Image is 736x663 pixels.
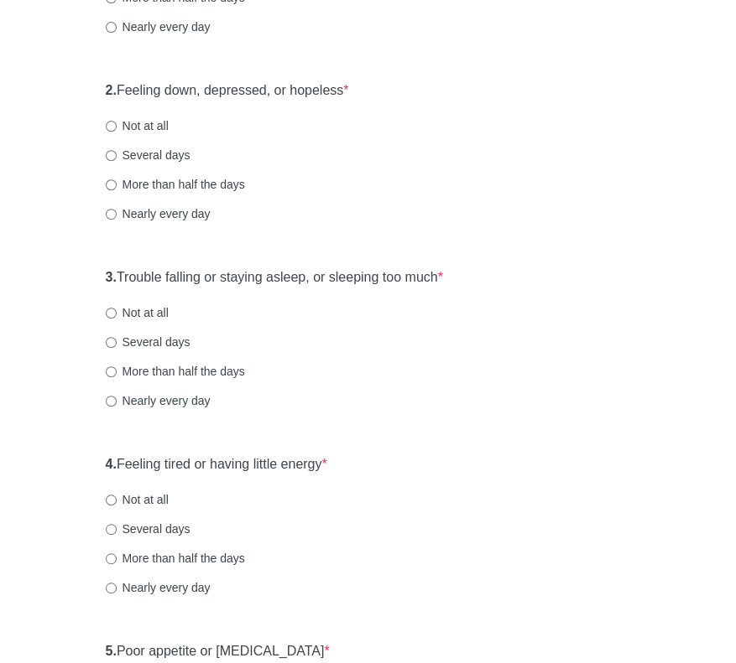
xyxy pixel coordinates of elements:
label: Feeling down, depressed, or hopeless [106,81,349,101]
input: Nearly every day [106,396,117,407]
label: Nearly every day [106,392,211,409]
input: Nearly every day [106,209,117,220]
input: More than half the days [106,553,117,564]
strong: 4. [106,457,117,471]
input: Nearly every day [106,22,117,33]
label: More than half the days [106,550,245,567]
label: Feeling tired or having little energy [106,455,327,474]
input: Not at all [106,495,117,505]
label: More than half the days [106,363,245,380]
strong: 3. [106,270,117,284]
input: Nearly every day [106,583,117,593]
label: Trouble falling or staying asleep, or sleeping too much [106,268,443,287]
label: More than half the days [106,176,245,193]
label: Not at all [106,304,169,321]
input: Several days [106,150,117,161]
label: Several days [106,521,191,537]
label: Poor appetite or [MEDICAL_DATA] [106,642,330,661]
label: Several days [106,334,191,350]
label: Several days [106,147,191,163]
label: Not at all [106,117,169,134]
input: Several days [106,524,117,535]
strong: 2. [106,83,117,97]
label: Nearly every day [106,18,211,35]
input: Not at all [106,121,117,132]
strong: 5. [106,644,117,658]
label: Nearly every day [106,205,211,222]
label: Nearly every day [106,579,211,596]
input: Not at all [106,308,117,319]
input: More than half the days [106,366,117,377]
input: Several days [106,337,117,348]
input: More than half the days [106,179,117,190]
label: Not at all [106,491,169,508]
